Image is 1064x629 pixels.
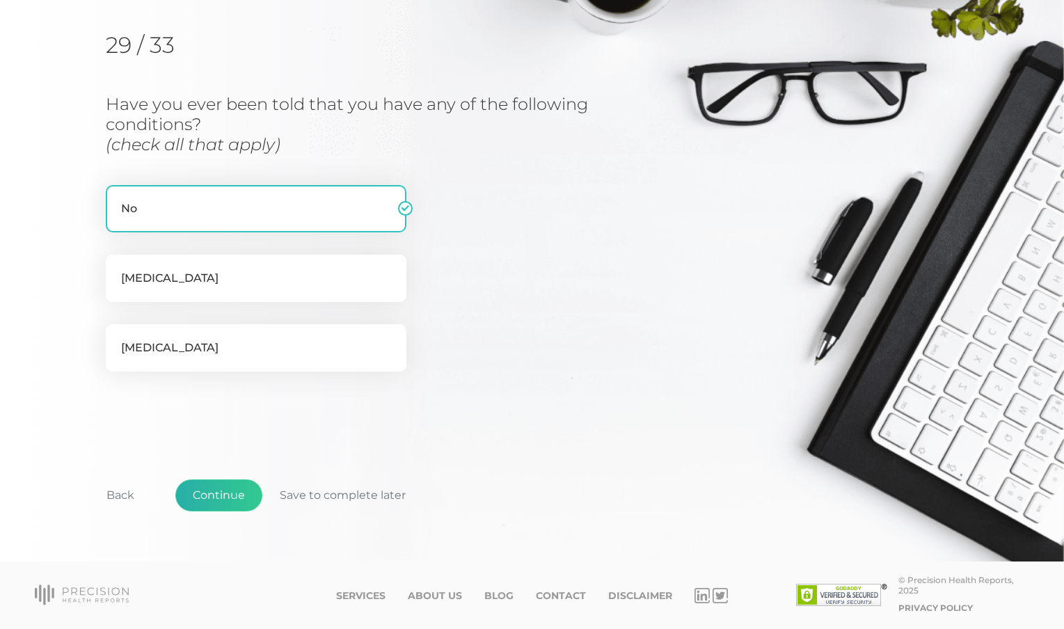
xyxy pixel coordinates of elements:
[106,324,406,372] label: [MEDICAL_DATA]
[408,590,462,602] a: About Us
[89,479,152,511] button: Back
[106,95,617,154] h3: Have you ever been told that you have any of the following conditions?
[262,479,423,511] button: Save to complete later
[106,134,280,154] i: (check all that apply)
[608,590,672,602] a: Disclaimer
[796,584,887,606] img: SSL site seal - click to verify
[484,590,514,602] a: Blog
[175,479,262,511] button: Continue
[106,32,248,58] h2: 29 / 33
[106,255,406,302] label: [MEDICAL_DATA]
[536,590,586,602] a: Contact
[898,603,973,613] a: Privacy Policy
[336,590,386,602] a: Services
[106,185,406,232] label: No
[898,575,1029,596] div: © Precision Health Reports, 2025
